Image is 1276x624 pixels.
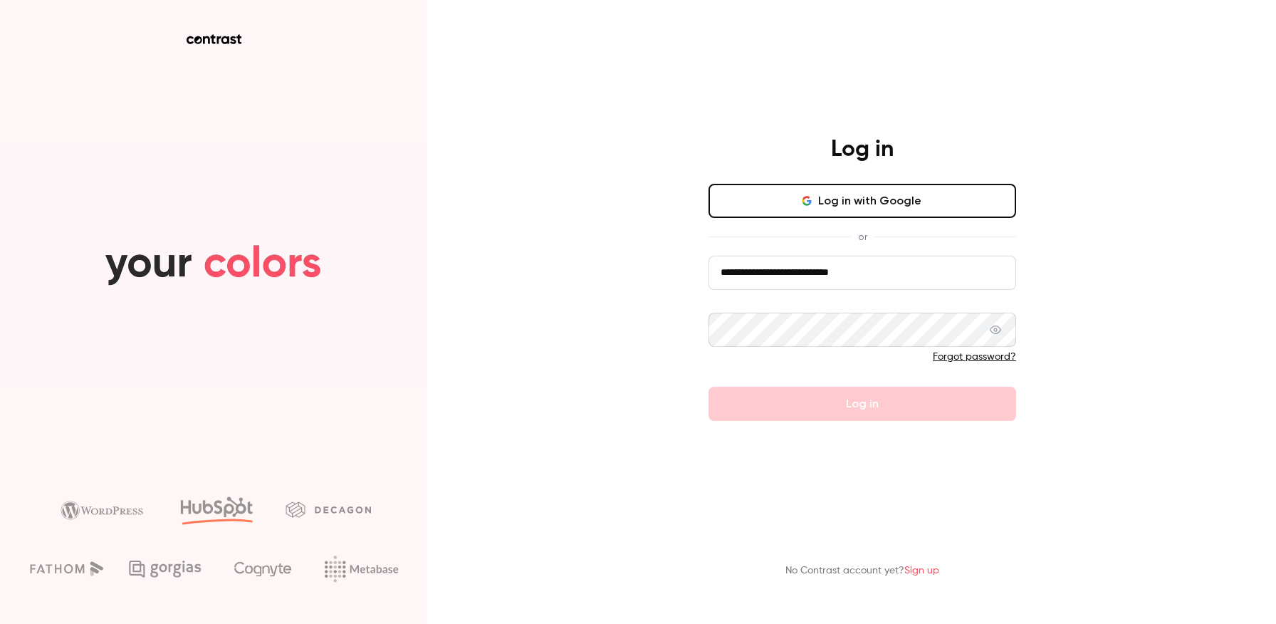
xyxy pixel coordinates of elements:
button: Log in with Google [708,184,1016,218]
a: Forgot password? [933,352,1016,362]
h4: Log in [831,135,894,164]
img: decagon [286,501,371,517]
a: Sign up [904,566,939,576]
span: or [851,229,874,244]
p: No Contrast account yet? [785,563,939,578]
